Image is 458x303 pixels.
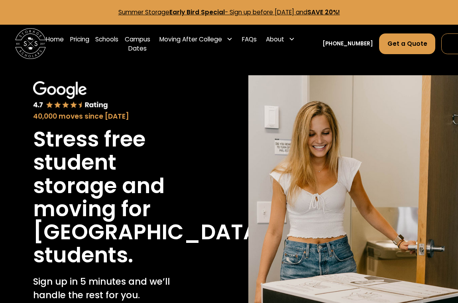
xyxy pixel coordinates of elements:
[33,81,108,110] img: Google 4.7 star rating
[33,221,269,244] h1: [GEOGRAPHIC_DATA]
[33,244,133,267] h1: students.
[70,28,89,59] a: Pricing
[169,8,225,16] strong: Early Bird Special
[15,28,46,59] img: Storage Scholars main logo
[159,35,222,44] div: Moving After College
[15,28,46,59] a: home
[33,128,203,221] h1: Stress free student storage and moving for
[33,275,203,302] p: Sign up in 5 minutes and we’ll handle the rest for you.
[33,111,203,122] div: 40,000 moves since [DATE]
[46,28,64,59] a: Home
[242,28,257,59] a: FAQs
[322,40,373,48] a: [PHONE_NUMBER]
[95,28,118,59] a: Schools
[263,28,298,50] div: About
[379,33,435,54] a: Get a Quote
[118,8,340,16] a: Summer StorageEarly Bird Special- Sign up before [DATE] andSAVE 20%!
[125,28,150,59] a: Campus Dates
[156,28,236,50] div: Moving After College
[266,35,284,44] div: About
[307,8,340,16] strong: SAVE 20%!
